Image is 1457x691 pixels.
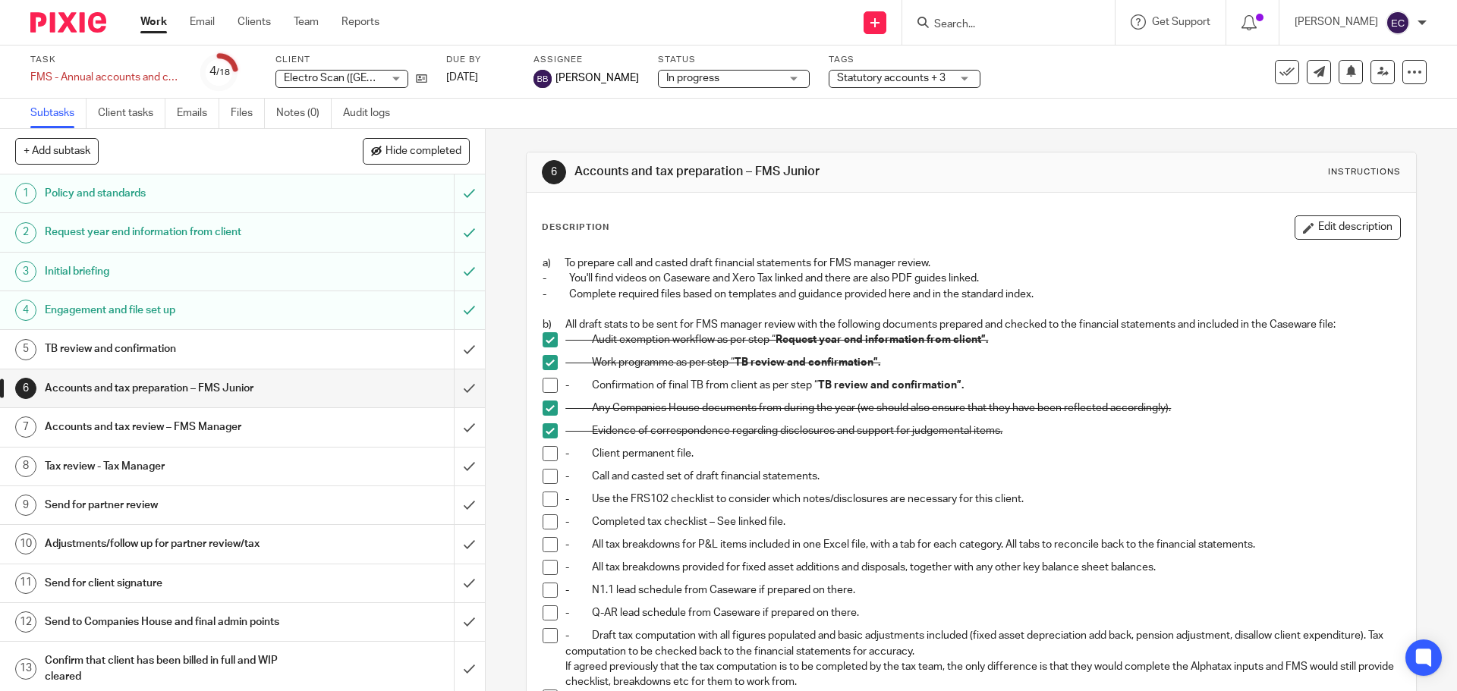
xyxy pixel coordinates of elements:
[533,54,639,66] label: Assignee
[15,300,36,321] div: 4
[543,256,1399,271] p: a) To prepare call and casted draft financial statements for FMS manager review.
[15,611,36,633] div: 12
[565,492,1399,507] p: - Use the FRS102 checklist to consider which notes/disclosures are necessary for this client.
[543,287,1399,302] p: - Complete required files based on templates and guidance provided here and in the standard index.
[555,71,639,86] span: [PERSON_NAME]
[385,146,461,158] span: Hide completed
[933,18,1069,32] input: Search
[30,12,106,33] img: Pixie
[542,221,609,234] p: Description
[1328,166,1401,178] div: Instructions
[15,339,36,360] div: 5
[190,14,215,30] a: Email
[30,54,182,66] label: Task
[666,73,719,83] span: In progress
[565,628,1399,659] p: - Draft tax computation with all figures populated and basic adjustments included (fixed asset de...
[45,338,307,360] h1: TB review and confirmation
[1295,215,1401,240] button: Edit description
[15,416,36,438] div: 7
[15,573,36,594] div: 11
[15,533,36,554] div: 10
[565,659,1399,690] p: If agreed previously that the tax computation is to be completed by the tax team, the only differ...
[565,537,1399,552] p: - All tax breakdowns for P&L items included in one Excel file, with a tab for each category. All ...
[829,54,980,66] label: Tags
[45,182,307,205] h1: Policy and standards
[15,183,36,204] div: 1
[1386,11,1410,35] img: svg%3E
[15,658,36,680] div: 13
[565,423,1399,438] p: - Evidence of correspondence regarding disclosures and support for judgemental items.
[533,70,552,88] img: svg%3E
[45,416,307,438] h1: Accounts and tax review – FMS Manager
[363,138,470,164] button: Hide completed
[15,378,36,399] div: 6
[446,72,478,83] span: [DATE]
[565,560,1399,575] p: - All tax breakdowns provided for fixed asset additions and disposals, together with any other ke...
[276,99,332,128] a: Notes (0)
[1295,14,1378,30] p: [PERSON_NAME]
[343,99,401,128] a: Audit logs
[735,357,880,368] strong: TB review and confirmation”.
[45,572,307,595] h1: Send for client signature
[542,160,566,184] div: 6
[565,355,1399,370] p: - Work programme as per step “
[15,138,99,164] button: + Add subtask
[15,261,36,282] div: 3
[565,446,1399,461] p: - Client permanent file.
[140,14,167,30] a: Work
[98,99,165,128] a: Client tasks
[565,400,1399,416] p: - Any Companies House documents from during the year (we should also ensure that they have been r...
[1152,17,1210,27] span: Get Support
[565,378,1399,393] p: - Confirmation of final TB from client as per step “
[565,605,1399,620] p: - Q-AR lead schedule from Caseware if prepared on there.
[15,456,36,477] div: 8
[837,73,946,83] span: Statutory accounts + 3
[565,514,1399,529] p: - Completed tax checklist – See linked file.
[543,271,1399,286] p: - You'll find videos on Caseware and Xero Tax linked and there are also PDF guides linked.
[45,377,307,400] h1: Accounts and tax preparation – FMS Junior
[15,495,36,516] div: 9
[658,54,810,66] label: Status
[15,222,36,243] div: 2
[216,68,230,77] small: /18
[30,99,87,128] a: Subtasks
[45,611,307,633] h1: Send to Companies House and final admin points
[231,99,265,128] a: Files
[45,649,307,688] h1: Confirm that client has been billed in full and WIP cleared
[209,63,230,80] div: 4
[543,317,1399,332] p: b) All draft stats to be sent for FMS manager review with the following documents prepared and ch...
[177,99,219,128] a: Emails
[294,14,319,30] a: Team
[45,299,307,322] h1: Engagement and file set up
[574,164,1004,180] h1: Accounts and tax preparation – FMS Junior
[284,73,496,83] span: Electro Scan ([GEOGRAPHIC_DATA]) Limited
[45,260,307,283] h1: Initial briefing
[275,54,427,66] label: Client
[341,14,379,30] a: Reports
[45,221,307,243] h1: Request year end information from client
[45,494,307,517] h1: Send for partner review
[818,380,964,391] strong: TB review and confirmation”.
[238,14,271,30] a: Clients
[446,54,515,66] label: Due by
[565,583,1399,598] p: - N1.1 lead schedule from Caseware if prepared on there.
[30,70,182,85] div: FMS - Annual accounts and corporation tax - December 2024
[565,332,1399,347] p: - Audit exemption workflow as per step “
[30,70,182,85] div: FMS - Annual accounts and corporation tax - [DATE]
[45,455,307,478] h1: Tax review - Tax Manager
[565,469,1399,484] p: - Call and casted set of draft financial statements.
[45,532,307,555] h1: Adjustments/follow up for partner review/tax
[776,335,988,345] strong: Request year end information from client”.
